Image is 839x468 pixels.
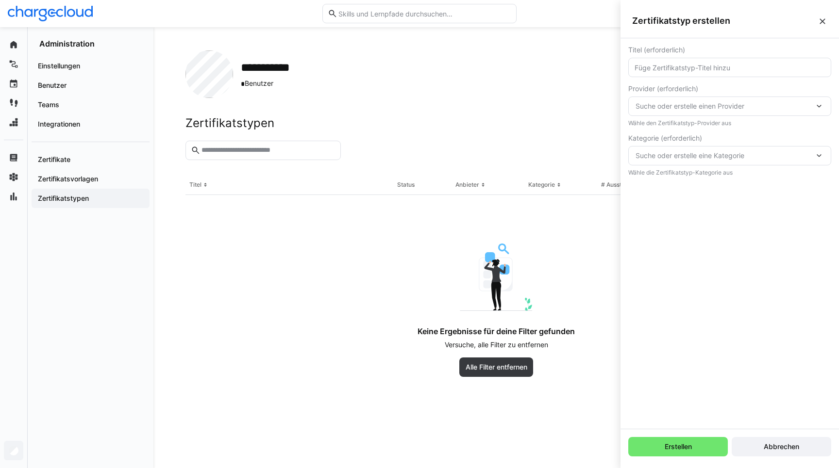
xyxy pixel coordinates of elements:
p: Versuche, alle Filter zu entfernen [445,340,548,350]
button: Erstellen [628,437,728,456]
div: Kategorie [528,181,555,189]
input: Füge Zertifikatstyp-Titel hinzu [634,63,826,72]
button: Alle Filter entfernen [459,357,534,377]
span: Suche oder erstelle eine Kategorie [636,151,814,161]
span: Erstellen [663,442,693,452]
div: Titel [189,181,201,189]
h2: Zertifikatstypen [185,116,274,130]
span: Alle Filter entfernen [464,362,529,372]
span: Benutzer [241,79,309,89]
div: Status [397,181,415,189]
div: Anbieter [455,181,479,189]
input: Skills und Lernpfade durchsuchen… [337,9,511,18]
span: Titel (erforderlich) [628,46,685,54]
span: Kategorie (erforderlich) [628,134,702,142]
span: Wähle die Zertifikatstyp-Kategorie aus [628,169,733,176]
span: Provider (erforderlich) [628,85,698,93]
span: Abbrechen [762,442,801,452]
button: Abbrechen [732,437,831,456]
div: # Ausstellungen [601,181,645,189]
span: Wähle den Zertifikatstyp-Provider aus [628,120,731,127]
h4: Keine Ergebnisse für deine Filter gefunden [418,326,575,336]
span: Zertifikatstyp erstellen [632,16,818,26]
span: Suche oder erstelle einen Provider [636,101,814,111]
